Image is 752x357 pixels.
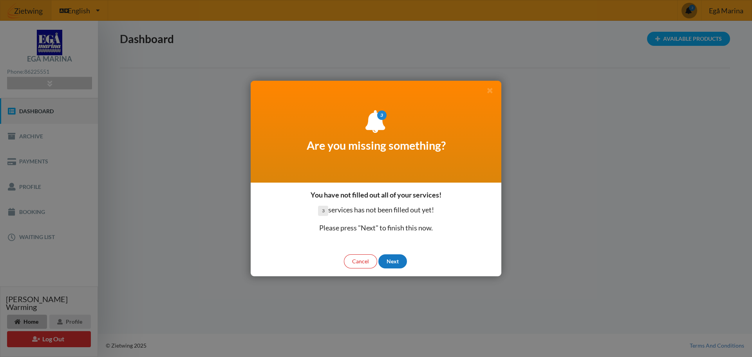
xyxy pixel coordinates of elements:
div: Cancel [344,254,377,268]
div: Are you missing something? [251,81,501,183]
div: Next [378,254,407,268]
p: Please press "Next" to finish this now. [318,223,434,233]
span: 3 [318,206,329,216]
h3: You have not filled out all of your services! [311,190,441,199]
p: services has not been filled out yet! [318,205,434,216]
i: 3 [377,111,387,120]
